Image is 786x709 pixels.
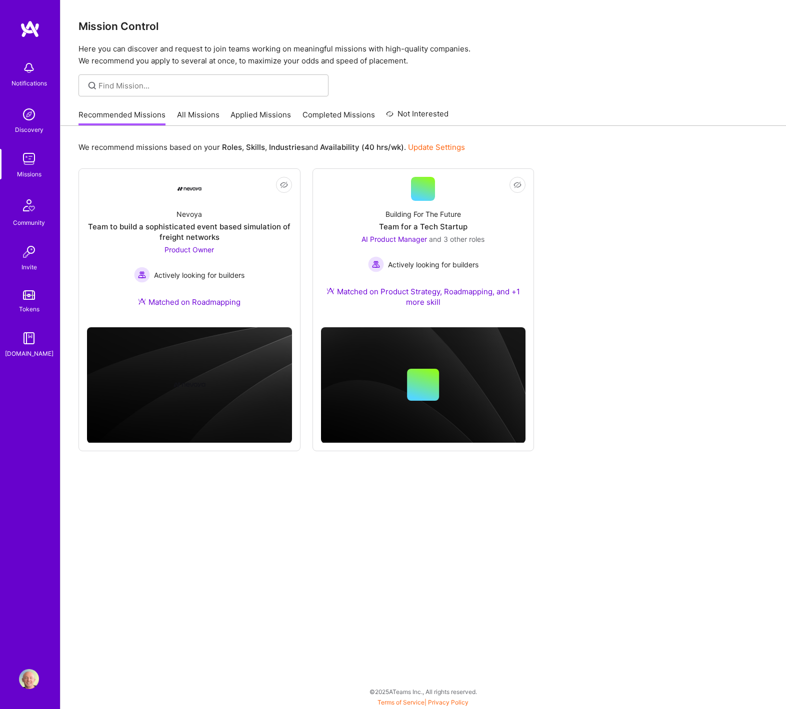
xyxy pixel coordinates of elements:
[5,348,53,359] div: [DOMAIN_NAME]
[428,699,468,706] a: Privacy Policy
[361,235,427,243] span: AI Product Manager
[19,149,39,169] img: teamwork
[164,245,214,254] span: Product Owner
[176,209,202,219] div: Nevoya
[78,20,768,32] h3: Mission Control
[19,328,39,348] img: guide book
[280,181,288,189] i: icon EyeClosed
[13,217,45,228] div: Community
[321,327,526,443] img: cover
[138,297,240,307] div: Matched on Roadmapping
[78,109,165,126] a: Recommended Missions
[87,327,292,443] img: cover
[17,193,41,217] img: Community
[177,109,219,126] a: All Missions
[408,142,465,152] a: Update Settings
[246,142,265,152] b: Skills
[513,181,521,189] i: icon EyeClosed
[15,124,43,135] div: Discovery
[87,221,292,242] div: Team to build a sophisticated event based simulation of freight networks
[388,259,478,270] span: Actively looking for builders
[60,679,786,704] div: © 2025 ATeams Inc., All rights reserved.
[326,287,334,295] img: Ateam Purple Icon
[385,209,461,219] div: Building For The Future
[379,221,467,232] div: Team for a Tech Startup
[321,177,526,319] a: Building For The FutureTeam for a Tech StartupAI Product Manager and 3 other rolesActively lookin...
[222,142,242,152] b: Roles
[21,262,37,272] div: Invite
[429,235,484,243] span: and 3 other roles
[19,242,39,262] img: Invite
[230,109,291,126] a: Applied Missions
[138,297,146,305] img: Ateam Purple Icon
[78,142,465,152] p: We recommend missions based on your , , and .
[134,267,150,283] img: Actively looking for builders
[78,43,768,67] p: Here you can discover and request to join teams working on meaningful missions with high-quality ...
[86,80,98,91] i: icon SearchGrey
[19,304,39,314] div: Tokens
[377,699,424,706] a: Terms of Service
[20,20,40,38] img: logo
[17,169,41,179] div: Missions
[173,369,205,401] img: Company logo
[23,290,35,300] img: tokens
[98,80,321,91] input: Find Mission...
[87,177,292,319] a: Company LogoNevoyaTeam to build a sophisticated event based simulation of freight networksProduct...
[321,286,526,307] div: Matched on Product Strategy, Roadmapping, and +1 more skill
[19,669,39,689] img: User Avatar
[269,142,305,152] b: Industries
[19,104,39,124] img: discovery
[302,109,375,126] a: Completed Missions
[368,256,384,272] img: Actively looking for builders
[177,187,201,191] img: Company Logo
[16,669,41,689] a: User Avatar
[11,78,47,88] div: Notifications
[154,270,244,280] span: Actively looking for builders
[386,108,448,126] a: Not Interested
[320,142,404,152] b: Availability (40 hrs/wk)
[19,58,39,78] img: bell
[377,699,468,706] span: |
